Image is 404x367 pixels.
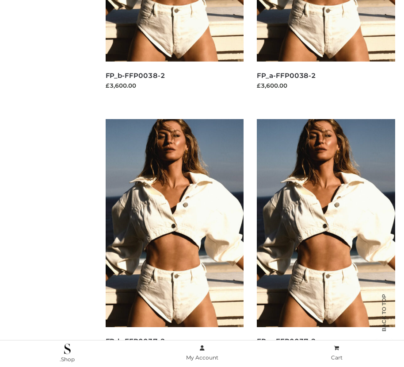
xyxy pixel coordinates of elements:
span: Back to top [373,309,395,332]
a: FP_b-FFP0038-2 [106,71,165,80]
span: Cart [331,354,343,361]
a: FP_a-FFP0038-2 [257,71,316,80]
div: £3,600.00 [106,81,244,90]
span: My Account [186,354,218,361]
img: .Shop [64,344,71,354]
a: FP_b-FFP0037-2 [106,337,165,345]
a: Cart [269,343,404,363]
a: FP_a-FFP0037-2 [257,337,316,345]
div: £3,600.00 [257,81,395,90]
span: .Shop [60,356,75,363]
a: My Account [135,343,270,363]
